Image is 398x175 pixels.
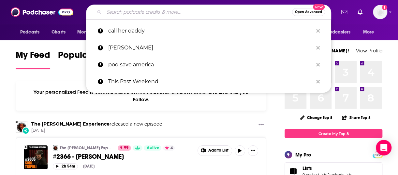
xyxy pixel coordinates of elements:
a: Charts [47,26,69,38]
a: Show notifications dropdown [339,7,350,18]
span: Lists [302,165,312,171]
span: Active [146,145,159,151]
a: The Joe Rogan Experience [31,121,110,127]
a: call her daddy [86,22,331,39]
span: PRO [374,152,381,157]
button: 2h 54m [53,163,78,169]
button: Show More Button [256,121,266,129]
a: 99 [118,145,131,151]
p: pod save america [108,56,313,73]
div: Open Intercom Messenger [376,140,391,155]
div: New Episode [22,127,29,134]
p: call her daddy [108,22,313,39]
button: 4 [163,145,175,151]
button: Show More Button [198,146,232,155]
img: The Joe Rogan Experience [53,145,58,151]
input: Search podcasts, credits, & more... [104,7,292,17]
a: #2366 - [PERSON_NAME] [53,153,193,161]
button: Open AdvancedNew [292,8,325,16]
a: The [PERSON_NAME] Experience [60,145,113,151]
span: Monitoring [77,28,100,37]
img: #2366 - Sam Tripoli [24,145,48,169]
h3: released a new episode [31,121,162,127]
div: My Pro [295,152,311,158]
span: 99 [124,145,128,151]
button: open menu [16,26,48,38]
span: Add to List [208,148,228,153]
span: [DATE] [31,128,162,133]
a: View Profile [356,47,382,54]
span: My Feed [16,49,50,64]
button: open menu [359,26,382,38]
a: Popular Feed [58,49,113,69]
button: Show profile menu [373,5,387,19]
button: Share Top 8 [342,111,371,124]
a: [PERSON_NAME] [86,39,331,56]
span: Podcasts [20,28,39,37]
button: open menu [315,26,360,38]
span: For Podcasters [319,28,350,37]
a: Lists [302,165,352,171]
a: This Past Weekend​ [86,73,331,90]
img: Podchaser - Follow, Share and Rate Podcasts [11,6,73,18]
p: tucker carlson [108,39,313,56]
button: Change Top 8 [296,114,336,122]
span: Open Advanced [295,10,322,14]
button: open menu [73,26,109,38]
a: Create My Top 8 [285,129,382,138]
div: Your personalized Feed is curated based on the Podcasts, Creators, Users, and Lists that you Follow. [16,81,266,111]
img: User Profile [373,5,387,19]
span: Logged in as bkmartin [373,5,387,19]
img: The Joe Rogan Experience [16,121,27,133]
div: Search podcasts, credits, & more... [86,5,331,20]
a: Show notifications dropdown [355,7,365,18]
a: PRO [374,152,381,157]
span: Charts [52,28,66,37]
a: My Feed [16,49,50,69]
p: This Past Weekend​ [108,73,313,90]
a: Active [144,145,161,151]
a: pod save america [86,56,331,73]
span: Popular Feed [58,49,113,64]
svg: Add a profile image [382,5,387,10]
span: #2366 - [PERSON_NAME] [53,153,124,161]
button: Show More Button [248,145,258,156]
span: More [363,28,374,37]
div: [DATE] [83,164,95,168]
span: New [313,4,325,10]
